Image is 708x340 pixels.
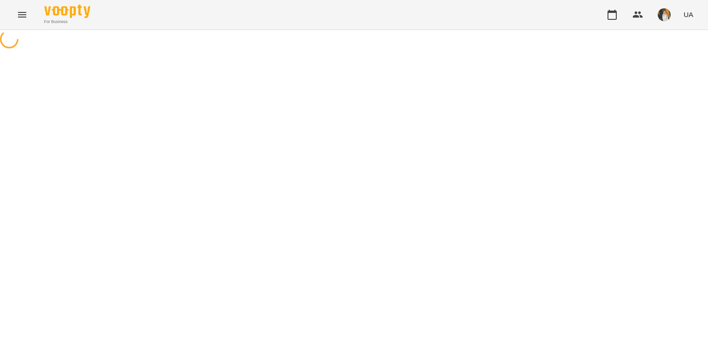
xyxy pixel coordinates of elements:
[658,8,671,21] img: c4daef5df75df1fa72a71195d39ca316.jpeg
[684,10,693,19] span: UA
[11,4,33,26] button: Menu
[44,19,90,25] span: For Business
[44,5,90,18] img: Voopty Logo
[680,6,697,23] button: UA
